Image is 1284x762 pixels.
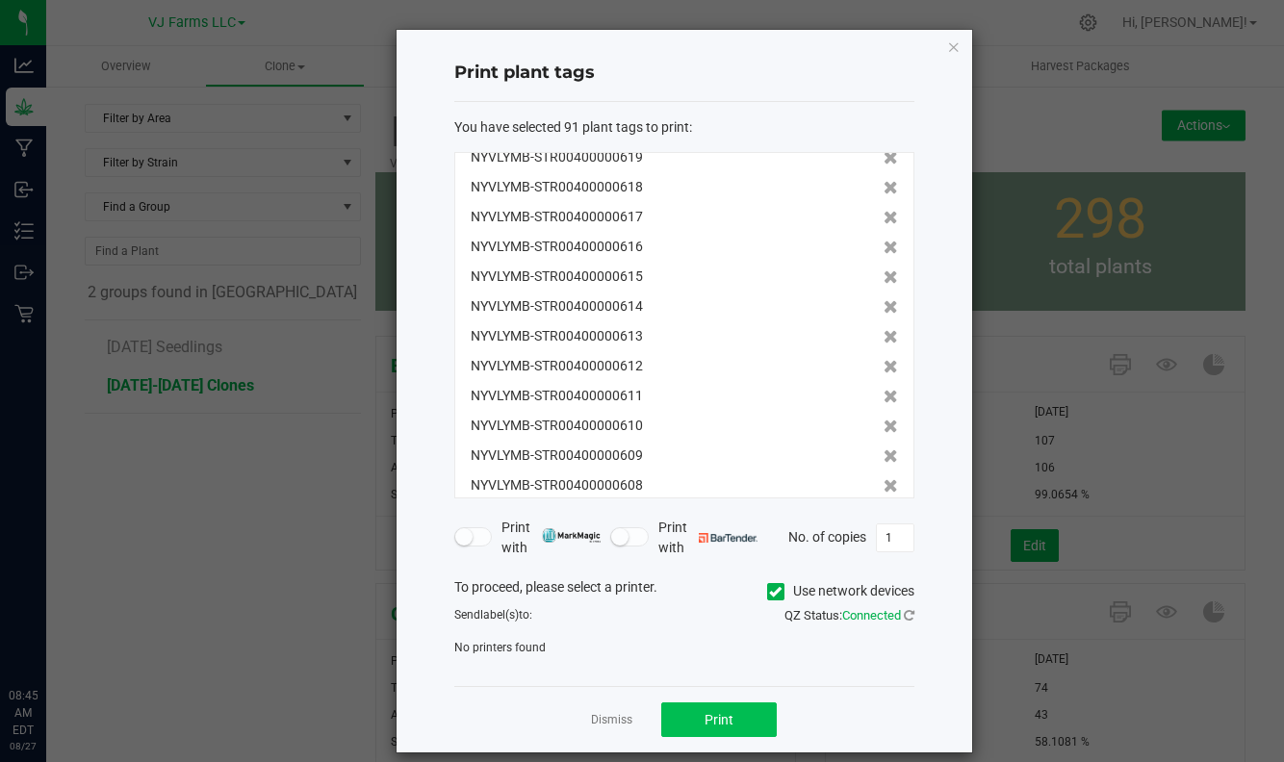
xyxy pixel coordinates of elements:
img: bartender.png [699,533,758,543]
span: QZ Status: [784,608,914,622]
span: No. of copies [788,528,866,544]
span: NYVLYMB-STR00400000612 [471,356,643,376]
span: NYVLYMB-STR00400000611 [471,386,643,406]
h4: Print plant tags [454,61,914,86]
span: Print with [658,518,758,558]
div: : [454,117,914,138]
span: NYVLYMB-STR00400000616 [471,237,643,257]
div: To proceed, please select a printer. [440,577,929,606]
span: NYVLYMB-STR00400000610 [471,416,643,436]
span: NYVLYMB-STR00400000618 [471,177,643,197]
span: You have selected 91 plant tags to print [454,119,689,135]
span: Print with [501,518,601,558]
span: NYVLYMB-STR00400000609 [471,445,643,466]
span: Connected [842,608,901,622]
span: NYVLYMB-STR00400000613 [471,326,643,346]
span: No printers found [454,641,546,654]
span: NYVLYMB-STR00400000617 [471,207,643,227]
span: NYVLYMB-STR00400000614 [471,296,643,317]
button: Print [661,702,777,737]
label: Use network devices [767,581,914,601]
span: Print [705,712,733,727]
span: NYVLYMB-STR00400000619 [471,147,643,167]
a: Dismiss [591,712,632,728]
img: mark_magic_cybra.png [542,528,601,543]
span: NYVLYMB-STR00400000615 [471,267,643,287]
span: Send to: [454,608,532,622]
span: NYVLYMB-STR00400000608 [471,475,643,495]
span: label(s) [480,608,519,622]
